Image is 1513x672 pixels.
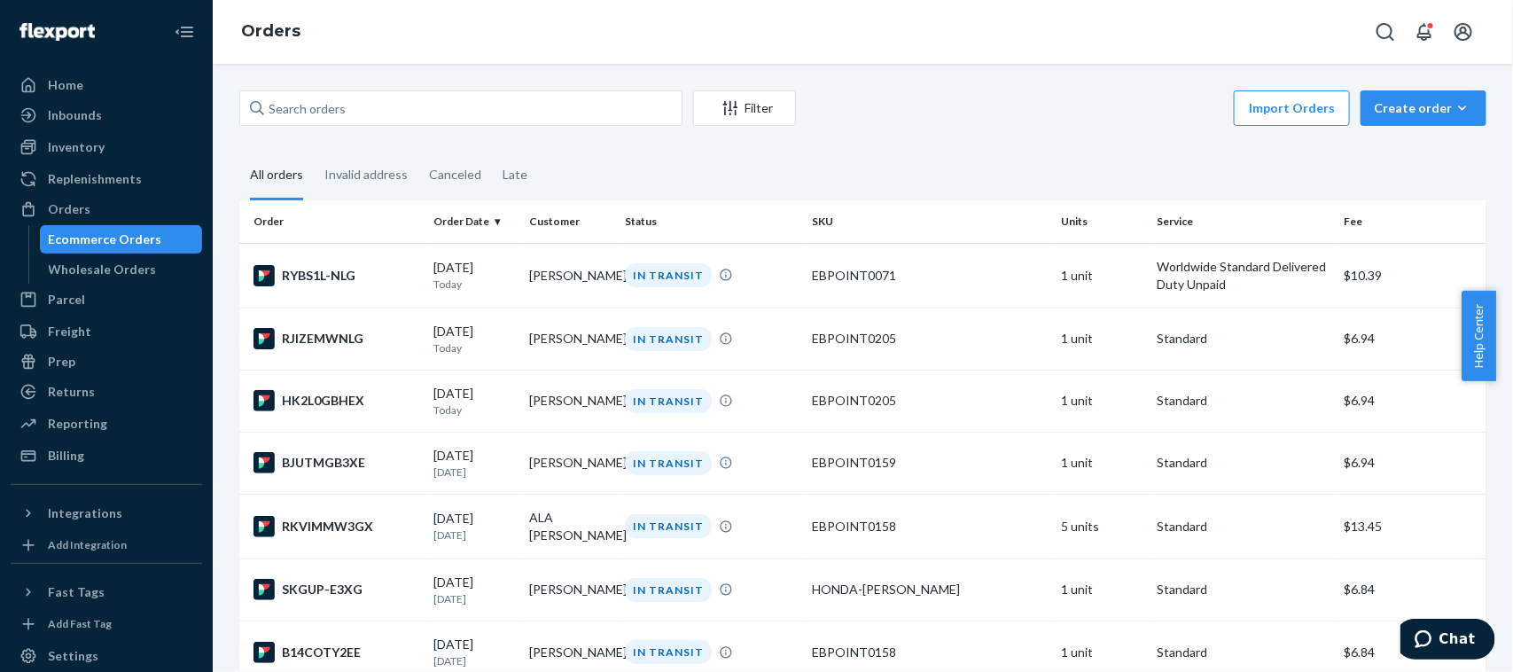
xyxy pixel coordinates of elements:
[1054,308,1150,370] td: 1 unit
[1462,291,1496,381] button: Help Center
[1337,432,1486,494] td: $6.94
[433,636,515,668] div: [DATE]
[429,152,481,198] div: Canceled
[812,392,1047,410] div: EBPOINT0205
[1157,581,1330,598] p: Standard
[1054,559,1150,621] td: 1 unit
[522,243,618,308] td: [PERSON_NAME]
[1446,14,1481,50] button: Open account menu
[48,447,84,465] div: Billing
[48,106,102,124] div: Inbounds
[625,514,712,538] div: IN TRANSIT
[1157,258,1330,293] p: Worldwide Standard Delivered Duty Unpaid
[1150,200,1337,243] th: Service
[48,616,112,631] div: Add Fast Tag
[48,170,142,188] div: Replenishments
[239,90,682,126] input: Search orders
[253,265,419,286] div: RYBS1L-NLG
[433,447,515,480] div: [DATE]
[253,579,419,600] div: SKGUP-E3XG
[48,138,105,156] div: Inventory
[324,152,408,198] div: Invalid address
[48,647,98,665] div: Settings
[503,152,527,198] div: Late
[11,613,202,635] a: Add Fast Tag
[11,378,202,406] a: Returns
[433,323,515,356] div: [DATE]
[11,165,202,193] a: Replenishments
[812,267,1047,285] div: EBPOINT0071
[618,200,805,243] th: Status
[253,390,419,411] div: HK2L0GBHEX
[812,581,1047,598] div: HONDA-[PERSON_NAME]
[1337,308,1486,370] td: $6.94
[19,23,95,41] img: Flexport logo
[48,583,105,601] div: Fast Tags
[1337,200,1486,243] th: Fee
[1337,370,1486,432] td: $6.94
[11,441,202,470] a: Billing
[48,291,85,309] div: Parcel
[433,465,515,480] p: [DATE]
[529,214,611,229] div: Customer
[1400,619,1495,663] iframe: Opens a widget where you can chat to one of our agents
[48,76,83,94] div: Home
[426,200,522,243] th: Order Date
[11,317,202,346] a: Freight
[1054,370,1150,432] td: 1 unit
[1157,644,1330,661] p: Standard
[522,370,618,432] td: [PERSON_NAME]
[433,591,515,606] p: [DATE]
[48,415,107,433] div: Reporting
[48,353,75,371] div: Prep
[11,578,202,606] button: Fast Tags
[522,559,618,621] td: [PERSON_NAME]
[11,535,202,556] a: Add Integration
[812,518,1047,535] div: EBPOINT0158
[1054,432,1150,494] td: 1 unit
[1157,518,1330,535] p: Standard
[48,383,95,401] div: Returns
[253,516,419,537] div: RKVIMMW3GX
[1157,392,1330,410] p: Standard
[48,323,91,340] div: Freight
[11,101,202,129] a: Inbounds
[1337,494,1486,559] td: $13.45
[241,21,300,41] a: Orders
[1337,559,1486,621] td: $6.84
[1337,243,1486,308] td: $10.39
[522,308,618,370] td: [PERSON_NAME]
[11,410,202,438] a: Reporting
[1234,90,1350,126] button: Import Orders
[48,200,90,218] div: Orders
[805,200,1054,243] th: SKU
[48,537,127,552] div: Add Integration
[1054,494,1150,559] td: 5 units
[625,578,712,602] div: IN TRANSIT
[522,494,618,559] td: ALA [PERSON_NAME]
[625,263,712,287] div: IN TRANSIT
[433,653,515,668] p: [DATE]
[1054,200,1150,243] th: Units
[49,231,162,248] div: Ecommerce Orders
[1054,243,1150,308] td: 1 unit
[250,152,303,200] div: All orders
[433,340,515,356] p: Today
[1157,454,1330,472] p: Standard
[11,133,202,161] a: Inventory
[812,644,1047,661] div: EBPOINT0158
[1157,330,1330,348] p: Standard
[11,499,202,527] button: Integrations
[1407,14,1442,50] button: Open notifications
[693,90,796,126] button: Filter
[253,452,419,473] div: BJUTMGB3XE
[433,574,515,606] div: [DATE]
[11,195,202,223] a: Orders
[253,328,419,349] div: RJIZEMWNLG
[625,451,712,475] div: IN TRANSIT
[812,454,1047,472] div: EBPOINT0159
[522,432,618,494] td: [PERSON_NAME]
[1361,90,1486,126] button: Create order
